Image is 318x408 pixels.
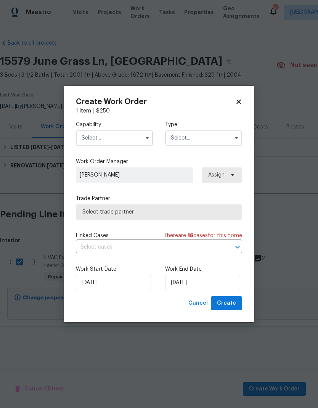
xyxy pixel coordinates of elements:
span: 16 [188,233,193,238]
button: Show options [232,133,241,143]
div: 1 item | [76,107,242,115]
label: Work End Date [165,265,242,273]
span: There are case s for this home [164,232,242,239]
input: M/D/YYYY [165,275,240,290]
span: Cancel [188,299,208,308]
input: M/D/YYYY [76,275,151,290]
label: Capability [76,121,153,129]
input: Select cases [76,241,221,253]
button: Cancel [185,296,211,310]
label: Type [165,121,242,129]
span: Select trade partner [82,208,236,216]
h2: Create Work Order [76,98,235,106]
label: Trade Partner [76,195,242,202]
input: Select... [165,130,242,146]
span: Assign [208,171,225,179]
span: [PERSON_NAME] [80,171,190,179]
span: $ 250 [96,108,110,114]
label: Work Start Date [76,265,153,273]
button: Create [211,296,242,310]
span: Linked Cases [76,232,109,239]
label: Work Order Manager [76,158,242,165]
button: Open [232,242,243,252]
span: Create [217,299,236,308]
input: Select... [76,130,153,146]
button: Show options [143,133,152,143]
